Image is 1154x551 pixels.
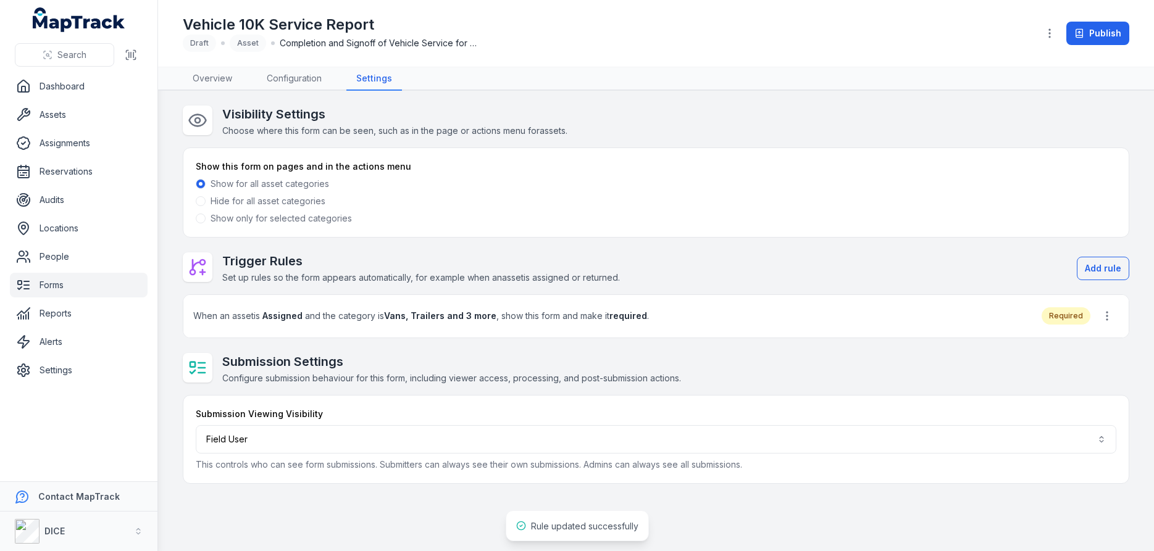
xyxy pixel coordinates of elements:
a: Alerts [10,329,148,354]
a: Assets [10,102,148,127]
a: Settings [346,67,402,91]
button: Search [15,43,114,67]
strong: DICE [44,526,65,536]
button: Field User [196,425,1116,454]
a: Configuration [257,67,332,91]
h2: Submission Settings [222,353,681,370]
h1: Vehicle 10K Service Report [183,15,477,35]
span: Rule updated successfully [531,521,638,531]
label: Show this form on pages and in the actions menu [196,160,411,173]
a: Reports [10,301,148,326]
label: Show for all asset categories [211,178,329,190]
span: Show more categories [384,310,496,321]
label: Submission Viewing Visibility [196,408,323,420]
span: Choose where this form can be seen, such as in the page or actions menu for assets . [222,125,567,136]
strong: Vans, Trailers and 3 more [384,310,496,321]
a: MapTrack [33,7,125,32]
span: Configure submission behaviour for this form, including viewer access, processing, and post-submi... [222,373,681,383]
a: Assignments [10,131,148,155]
span: Completion and Signoff of Vehicle Service for 10,000km Vehicle Service. [280,37,477,49]
button: Add rule [1077,257,1129,280]
button: Publish [1066,22,1129,45]
a: Settings [10,358,148,383]
strong: Contact MapTrack [38,491,120,502]
h2: Visibility Settings [222,106,567,123]
strong: required [609,310,647,321]
span: When an asset is and the category is , show this form and make it . [193,310,649,322]
a: Forms [10,273,148,297]
a: People [10,244,148,269]
strong: Assigned [262,310,303,321]
label: Hide for all asset categories [211,195,325,207]
a: Reservations [10,159,148,184]
p: This controls who can see form submissions. Submitters can always see their own submissions. Admi... [196,458,1116,471]
a: Dashboard [10,74,148,99]
a: Audits [10,188,148,212]
div: Draft [183,35,216,52]
span: Search [57,49,86,61]
div: Asset [230,35,266,52]
a: Locations [10,216,148,241]
div: Required [1042,307,1090,325]
h2: Trigger Rules [222,252,620,270]
span: Set up rules so the form appears automatically, for example when an asset is assigned or returned. [222,272,620,283]
a: Overview [183,67,242,91]
label: Show only for selected categories [211,212,352,225]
